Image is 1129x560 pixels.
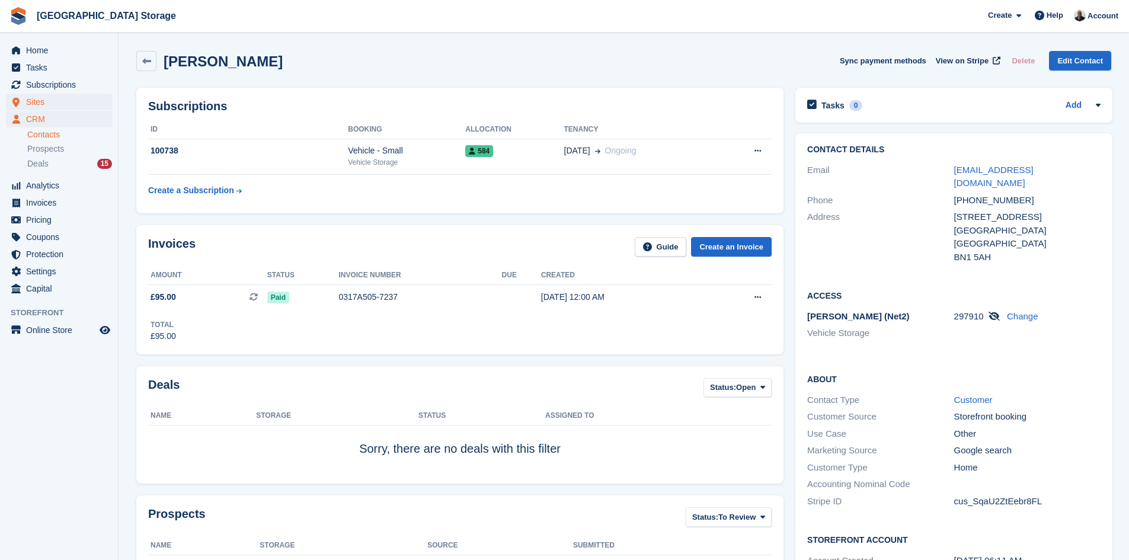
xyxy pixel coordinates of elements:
[6,42,112,59] a: menu
[564,120,719,139] th: Tenancy
[954,410,1101,424] div: Storefront booking
[164,53,283,69] h2: [PERSON_NAME]
[807,427,954,441] div: Use Case
[6,194,112,211] a: menu
[27,158,112,170] a: Deals 15
[9,7,27,25] img: stora-icon-8386f47178a22dfd0bd8f6a31ec36ba5ce8667c1dd55bd0f319d3a0aa187defe.svg
[807,145,1101,155] h2: Contact Details
[148,180,242,201] a: Create a Subscription
[849,100,863,111] div: 0
[359,442,561,455] span: Sorry, there are no deals with this filter
[807,327,954,340] li: Vehicle Storage
[98,323,112,337] a: Preview store
[97,159,112,169] div: 15
[27,143,64,155] span: Prospects
[988,9,1012,21] span: Create
[338,291,501,303] div: 0317A505-7237
[821,100,845,111] h2: Tasks
[6,177,112,194] a: menu
[807,495,954,508] div: Stripe ID
[6,263,112,280] a: menu
[710,382,736,393] span: Status:
[256,407,418,425] th: Storage
[954,427,1101,441] div: Other
[26,76,97,93] span: Subscriptions
[148,184,234,197] div: Create a Subscription
[6,229,112,245] a: menu
[954,194,1101,207] div: [PHONE_NUMBER]
[807,373,1101,385] h2: About
[807,289,1101,301] h2: Access
[1047,9,1063,21] span: Help
[348,120,465,139] th: Booking
[807,478,954,491] div: Accounting Nominal Code
[807,210,954,264] div: Address
[26,229,97,245] span: Coupons
[148,407,256,425] th: Name
[148,378,180,400] h2: Deals
[564,145,590,157] span: [DATE]
[840,51,926,71] button: Sync payment methods
[541,266,707,285] th: Created
[807,410,954,424] div: Customer Source
[26,280,97,297] span: Capital
[954,395,993,405] a: Customer
[6,322,112,338] a: menu
[954,224,1101,238] div: [GEOGRAPHIC_DATA]
[686,507,772,527] button: Status: To Review
[936,55,989,67] span: View on Stripe
[27,129,112,140] a: Contacts
[26,246,97,263] span: Protection
[1007,51,1040,71] button: Delete
[338,266,501,285] th: Invoice number
[26,111,97,127] span: CRM
[465,120,564,139] th: Allocation
[32,6,181,25] a: [GEOGRAPHIC_DATA] Storage
[954,495,1101,508] div: cus_SqaU2ZtEebr8FL
[1074,9,1086,21] img: Keith Strivens
[718,511,756,523] span: To Review
[605,146,637,155] span: Ongoing
[26,42,97,59] span: Home
[6,59,112,76] a: menu
[148,507,206,529] h2: Prospects
[954,237,1101,251] div: [GEOGRAPHIC_DATA]
[6,76,112,93] a: menu
[954,461,1101,475] div: Home
[1007,311,1038,321] a: Change
[260,536,427,555] th: Storage
[541,291,707,303] div: [DATE] 12:00 AM
[11,307,118,319] span: Storefront
[545,407,772,425] th: Assigned to
[703,378,772,398] button: Status: Open
[26,94,97,110] span: Sites
[148,536,260,555] th: Name
[807,164,954,190] div: Email
[427,536,573,555] th: Source
[1088,10,1118,22] span: Account
[148,100,772,113] h2: Subscriptions
[348,145,465,157] div: Vehicle - Small
[6,280,112,297] a: menu
[6,111,112,127] a: menu
[1049,51,1111,71] a: Edit Contact
[6,246,112,263] a: menu
[635,237,687,257] a: Guide
[736,382,756,393] span: Open
[807,194,954,207] div: Phone
[418,407,545,425] th: Status
[807,461,954,475] div: Customer Type
[148,145,348,157] div: 100738
[954,311,984,321] span: 297910
[807,533,1101,545] h2: Storefront Account
[267,266,339,285] th: Status
[148,266,267,285] th: Amount
[151,291,176,303] span: £95.00
[6,94,112,110] a: menu
[26,59,97,76] span: Tasks
[26,212,97,228] span: Pricing
[807,393,954,407] div: Contact Type
[26,322,97,338] span: Online Store
[348,157,465,168] div: Vehicle Storage
[691,237,772,257] a: Create an Invoice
